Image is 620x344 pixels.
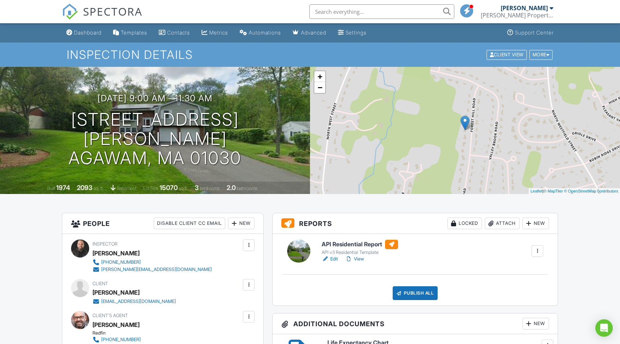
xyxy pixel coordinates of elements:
[83,4,142,19] span: SPECTORA
[121,29,147,36] div: Templates
[447,218,482,229] div: Locked
[200,186,220,191] span: bedrooms
[322,255,338,263] a: Edit
[199,26,231,40] a: Metrics
[77,184,92,191] div: 2093
[209,29,228,36] div: Metrics
[393,286,438,300] div: Publish All
[101,299,176,304] div: [EMAIL_ADDRESS][DOMAIN_NAME]
[92,248,140,259] div: [PERSON_NAME]
[504,26,557,40] a: Support Center
[101,259,141,265] div: [PHONE_NUMBER]
[156,26,193,40] a: Contacts
[273,313,558,334] h3: Additional Documents
[117,186,136,191] span: basement
[335,26,369,40] a: Settings
[237,186,257,191] span: bathrooms
[501,4,548,12] div: [PERSON_NAME]
[515,29,554,36] div: Support Center
[314,71,325,82] a: Zoom in
[94,186,104,191] span: sq. ft.
[143,186,158,191] span: Lot Size
[92,298,176,305] a: [EMAIL_ADDRESS][DOMAIN_NAME]
[12,110,298,167] h1: [STREET_ADDRESS][PERSON_NAME] Agawam, MA 01030
[522,218,549,229] div: New
[92,336,212,343] a: [PHONE_NUMBER]
[92,266,212,273] a: [PERSON_NAME][EMAIL_ADDRESS][DOMAIN_NAME]
[47,186,55,191] span: Built
[62,4,78,20] img: The Best Home Inspection Software - Spectora
[92,281,108,286] span: Client
[529,50,553,60] div: More
[56,184,70,191] div: 1974
[62,213,263,234] h3: People
[522,318,549,329] div: New
[63,26,104,40] a: Dashboard
[346,29,367,36] div: Settings
[228,218,255,229] div: New
[485,218,520,229] div: Attach
[309,4,454,19] input: Search everything...
[167,29,190,36] div: Contacts
[98,93,212,103] h3: [DATE] 9:00 am - 11:30 am
[92,313,128,318] span: Client's Agent
[529,188,620,194] div: |
[301,29,326,36] div: Advanced
[110,26,150,40] a: Templates
[92,319,140,330] a: [PERSON_NAME]
[101,267,212,272] div: [PERSON_NAME][EMAIL_ADDRESS][DOMAIN_NAME]
[290,26,329,40] a: Advanced
[564,189,618,193] a: © OpenStreetMap contributors
[322,240,398,256] a: API Residential Report API v3 Residential Template
[67,48,553,61] h1: Inspection Details
[314,82,325,93] a: Zoom out
[543,189,563,193] a: © MapTiler
[530,189,542,193] a: Leaflet
[481,12,553,19] div: Anderson Property Inspections
[92,287,140,298] div: [PERSON_NAME]
[74,29,102,36] div: Dashboard
[227,184,236,191] div: 2.0
[345,255,364,263] a: View
[487,50,527,60] div: Client View
[595,319,613,337] div: Open Intercom Messenger
[179,186,188,191] span: sq.ft.
[154,218,225,229] div: Disable Client CC Email
[486,52,529,57] a: Client View
[322,240,398,249] h6: API Residential Report
[322,250,398,255] div: API v3 Residential Template
[273,213,558,234] h3: Reports
[195,184,199,191] div: 3
[62,10,142,25] a: SPECTORA
[92,259,212,266] a: [PHONE_NUMBER]
[237,26,284,40] a: Automations (Basic)
[160,184,178,191] div: 15070
[92,241,117,247] span: Inspector
[101,337,141,343] div: [PHONE_NUMBER]
[92,330,218,336] div: Redfin
[249,29,281,36] div: Automations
